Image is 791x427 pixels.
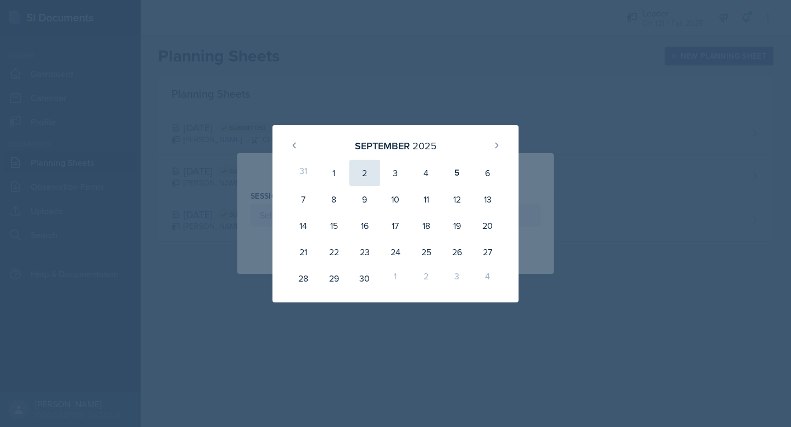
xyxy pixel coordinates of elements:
div: 1 [319,160,349,186]
div: 19 [442,212,472,239]
div: 10 [380,186,411,212]
div: 20 [472,212,503,239]
div: 4 [472,265,503,291]
div: 11 [411,186,442,212]
div: 29 [319,265,349,291]
div: 9 [349,186,380,212]
div: 18 [411,212,442,239]
div: September [355,138,410,153]
div: 17 [380,212,411,239]
div: 2 [411,265,442,291]
div: 28 [288,265,319,291]
div: 2025 [413,138,437,153]
div: 5 [442,160,472,186]
div: 31 [288,160,319,186]
div: 1 [380,265,411,291]
div: 3 [442,265,472,291]
div: 7 [288,186,319,212]
div: 23 [349,239,380,265]
div: 25 [411,239,442,265]
div: 21 [288,239,319,265]
div: 15 [319,212,349,239]
div: 3 [380,160,411,186]
div: 16 [349,212,380,239]
div: 6 [472,160,503,186]
div: 8 [319,186,349,212]
div: 2 [349,160,380,186]
div: 12 [442,186,472,212]
div: 13 [472,186,503,212]
div: 22 [319,239,349,265]
div: 24 [380,239,411,265]
div: 30 [349,265,380,291]
div: 4 [411,160,442,186]
div: 14 [288,212,319,239]
div: 26 [442,239,472,265]
div: 27 [472,239,503,265]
